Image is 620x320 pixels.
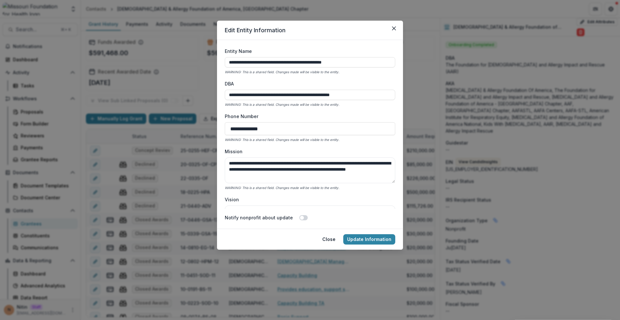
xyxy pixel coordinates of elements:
[225,186,339,190] i: WARNING: This is a shared field. Changes made will be visible to the entity.
[225,148,391,155] label: Mission
[318,234,339,245] button: Close
[225,80,391,87] label: DBA
[225,214,293,221] label: Notify nonprofit about update
[225,48,391,55] label: Entity Name
[225,103,339,106] i: WARNING: This is a shared field. Changes made will be visible to the entity.
[225,138,339,142] i: WARNING: This is a shared field. Changes made will be visible to the entity.
[225,70,339,74] i: WARNING: This is a shared field. Changes made will be visible to the entity.
[225,196,391,203] label: Vision
[343,234,395,245] button: Update Information
[217,21,403,40] header: Edit Entity Information
[225,113,391,120] label: Phone Number
[389,23,399,34] button: Close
